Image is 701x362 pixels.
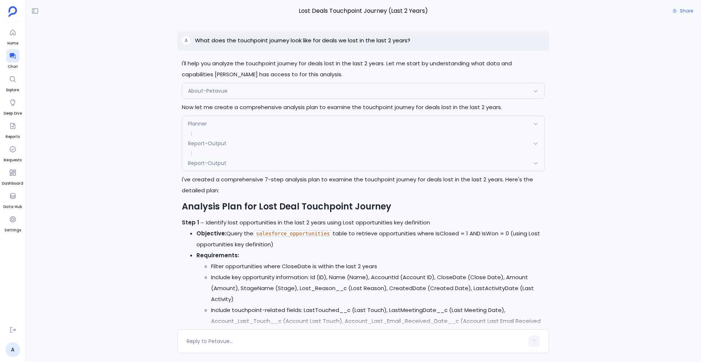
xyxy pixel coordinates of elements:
[188,159,226,167] span: Report-Output
[5,342,20,357] a: A
[668,6,697,16] button: Share
[2,181,23,186] span: Dashboard
[5,134,20,140] span: Reports
[253,230,332,237] code: salesforce_opportunities
[4,213,21,233] a: Settings
[3,204,22,210] span: Data Hub
[177,6,549,16] span: Lost Deals Touchpoint Journey (Last 2 Years)
[182,217,545,228] p: → Identify lost opportunities in the last 2 years using Lost opportunities key definition
[182,200,545,213] h2: Analysis Plan for Lost Deal Touchpoint Journey
[4,143,22,163] a: Requests
[211,261,545,272] li: Filter opportunities where CloseDate is within the last 2 years
[6,41,19,46] span: Home
[6,26,19,46] a: Home
[188,120,207,127] span: Planner
[211,305,545,338] li: Include touchpoint-related fields: LastTouched__c (Last Touch), LastMeetingDate__c (Last Meeting ...
[211,272,545,305] li: Include key opportunity information: Id (ID), Name (Name), AccountId (Account ID), CloseDate (Clo...
[8,6,17,17] img: petavue logo
[680,8,693,14] span: Share
[4,96,22,116] a: Deep Dive
[182,58,545,80] p: I'll help you analyze the touchpoint journey for deals lost in the last 2 years. Let me start by ...
[6,87,19,93] span: Explore
[182,174,545,196] p: I've created a comprehensive 7-step analysis plan to examine the touchpoint journey for deals los...
[182,219,199,226] strong: Step 1
[196,251,239,259] strong: Requirements:
[196,228,545,250] li: Query the table to retrieve opportunities where IsClosed = 1 AND IsWon = 0 (using Lost opportunit...
[5,119,20,140] a: Reports
[4,157,22,163] span: Requests
[3,189,22,210] a: Data Hub
[4,111,22,116] span: Deep Dive
[188,140,226,147] span: Report-Output
[6,73,19,93] a: Explore
[4,227,21,233] span: Settings
[196,230,226,237] strong: Objective:
[6,49,19,70] a: Chat
[2,166,23,186] a: Dashboard
[195,36,410,45] p: What does the touchpoint journey look like for deals we lost in the last 2 years?
[188,87,227,95] span: About-Petavue
[6,64,19,70] span: Chat
[185,38,188,43] span: A
[182,102,545,113] p: Now let me create a comprehensive analysis plan to examine the touchpoint journey for deals lost ...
